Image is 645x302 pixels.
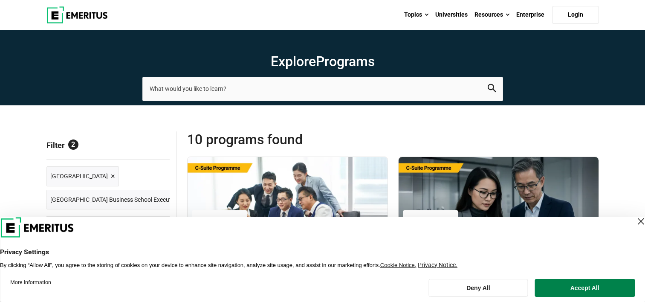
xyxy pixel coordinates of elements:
[488,86,496,94] a: search
[50,195,207,204] span: [GEOGRAPHIC_DATA] Business School Executive Education
[46,131,170,159] p: Filter
[407,215,454,234] img: National University of Singapore Business School Executive Education
[196,215,243,234] img: National University of Singapore Business School Executive Education
[316,53,375,70] span: Programs
[399,157,599,242] img: AI For Senior Executives | Online AI and Machine Learning Course
[68,139,78,150] span: 2
[143,141,170,152] a: Reset all
[46,166,119,186] a: [GEOGRAPHIC_DATA] ×
[188,157,388,296] a: Business Management Course by National University of Singapore Business School Executive Educatio...
[488,84,496,94] button: search
[142,53,503,70] h1: Explore
[50,171,108,181] span: [GEOGRAPHIC_DATA]
[399,157,599,296] a: AI and Machine Learning Course by National University of Singapore Business School Executive Educ...
[142,77,503,101] input: search-page
[187,131,393,148] span: 10 Programs found
[188,157,388,242] img: Global Chief Strategy Officer (CSO) Programme | Online Business Management Course
[111,170,115,183] span: ×
[552,6,599,24] a: Login
[46,190,218,210] a: [GEOGRAPHIC_DATA] Business School Executive Education ×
